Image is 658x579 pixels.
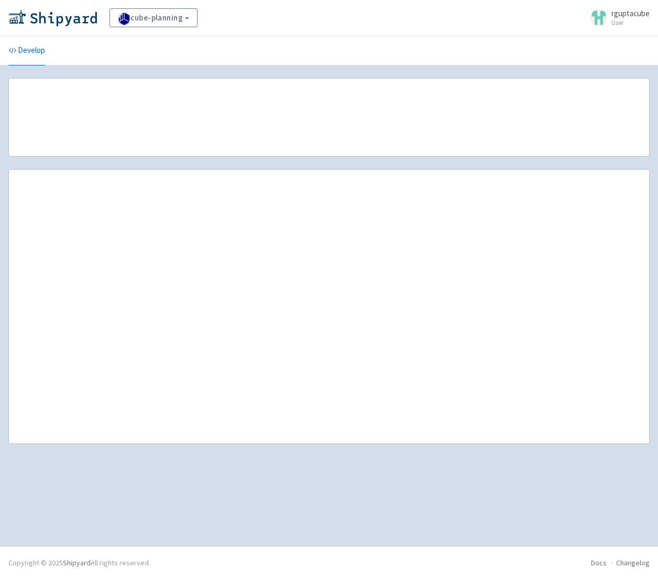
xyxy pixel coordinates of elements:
[8,558,150,569] div: Copyright © 2025 All rights reserved.
[591,558,607,567] a: Docs
[611,19,650,26] small: User
[109,8,198,27] a: cube-planning
[611,8,650,18] span: rguptacube
[63,558,91,567] a: Shipyard
[8,36,45,65] a: Develop
[616,558,650,567] a: Changelog
[584,9,650,26] a: rguptacube User
[8,9,97,26] img: Shipyard logo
